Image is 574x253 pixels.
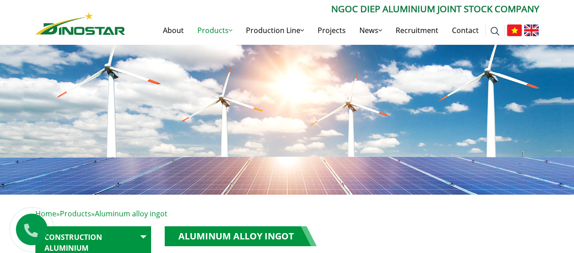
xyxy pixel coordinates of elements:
a: News [353,16,389,45]
a: Production Line [239,16,311,45]
span: Aluminum alloy ingot [95,209,167,219]
img: English [524,24,539,36]
img: search [491,27,500,36]
a: About [156,16,191,45]
img: Tiếng Việt [507,24,522,36]
a: Products [191,16,239,45]
p: Ngoc Diep Aluminium Joint Stock Company [125,2,539,16]
a: Recruitment [389,16,445,45]
img: Nhôm Dinostar [35,12,125,35]
h1: Aluminum alloy ingot [165,226,317,246]
a: Projects [311,16,353,45]
a: Products [60,209,91,219]
a: Contact [445,16,486,45]
span: » » [35,209,167,219]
